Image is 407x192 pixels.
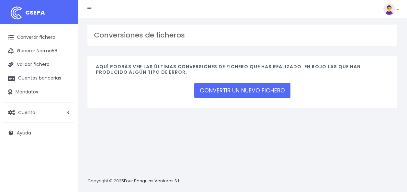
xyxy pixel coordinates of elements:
a: Cuentas bancarias [3,71,74,85]
a: Mandatos [3,85,74,99]
img: profile [383,3,395,15]
h3: Conversiones de ficheros [94,31,391,39]
span: Cuenta [18,109,35,115]
a: Validar fichero [3,58,74,71]
a: Ayuda [3,126,74,140]
a: Convertir fichero [3,31,74,44]
h4: Aquí podrás ver las últimas conversiones de fichero que has realizado. En rojo las que han produc... [96,64,389,78]
a: Generar Norma58 [3,44,74,58]
p: Copyright © 2025 . [87,178,182,185]
a: Cuenta [3,106,74,119]
a: Four Penguins Ventures S.L. [124,178,181,184]
img: logo [8,5,24,21]
span: CSEPA [25,8,45,16]
a: CONVERTIR UN NUEVO FICHERO [194,83,290,98]
span: Ayuda [17,130,31,136]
